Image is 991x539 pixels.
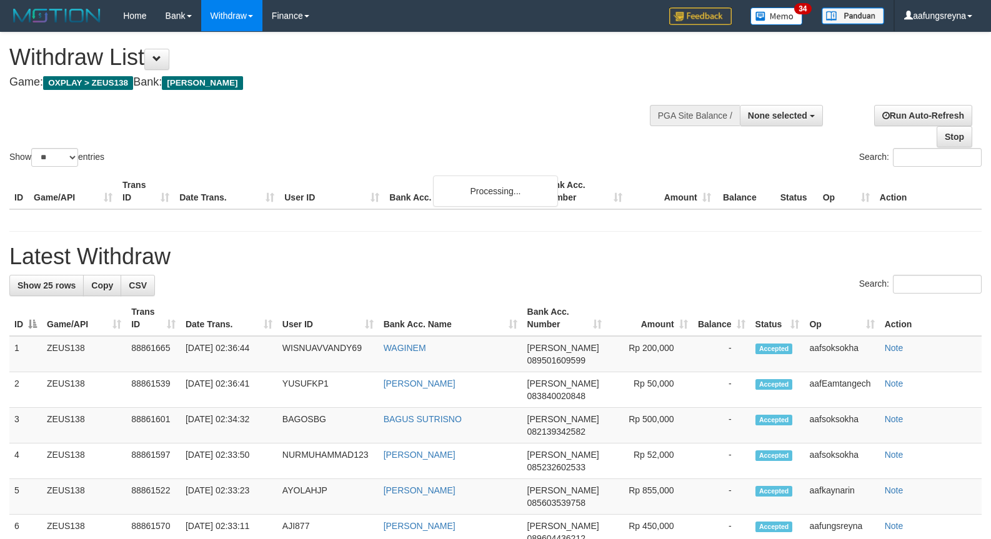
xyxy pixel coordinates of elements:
a: Run Auto-Refresh [874,105,972,126]
td: 88861597 [126,443,181,479]
span: [PERSON_NAME] [162,76,242,90]
th: ID: activate to sort column descending [9,300,42,336]
a: Note [885,343,904,353]
td: ZEUS138 [42,479,126,515]
label: Show entries [9,148,104,167]
a: Show 25 rows [9,275,84,296]
a: [PERSON_NAME] [384,521,456,531]
td: - [693,408,750,443]
td: ZEUS138 [42,443,126,479]
span: [PERSON_NAME] [527,450,599,460]
h1: Latest Withdraw [9,244,982,269]
th: Status: activate to sort column ascending [750,300,805,336]
th: User ID: activate to sort column ascending [277,300,379,336]
td: Rp 200,000 [607,336,692,372]
span: CSV [129,280,147,290]
a: Note [885,378,904,388]
input: Search: [893,275,982,294]
td: 1 [9,336,42,372]
select: Showentries [31,148,78,167]
td: AYOLAHJP [277,479,379,515]
th: User ID [279,174,384,209]
a: Note [885,450,904,460]
a: [PERSON_NAME] [384,378,456,388]
td: [DATE] 02:36:41 [181,372,277,408]
td: 3 [9,408,42,443]
th: Op: activate to sort column ascending [804,300,879,336]
td: BAGOSBG [277,408,379,443]
span: Copy 085232602533 to clipboard [527,462,585,472]
span: [PERSON_NAME] [527,485,599,495]
th: Action [875,174,982,209]
button: None selected [740,105,823,126]
th: Trans ID [117,174,174,209]
th: Trans ID: activate to sort column ascending [126,300,181,336]
td: - [693,372,750,408]
a: Note [885,414,904,424]
th: Status [775,174,818,209]
td: aafkaynarin [804,479,879,515]
img: MOTION_logo.png [9,6,104,25]
span: [PERSON_NAME] [527,414,599,424]
th: Game/API [29,174,117,209]
td: [DATE] 02:34:32 [181,408,277,443]
td: [DATE] 02:33:23 [181,479,277,515]
td: - [693,336,750,372]
th: Balance [716,174,775,209]
td: - [693,479,750,515]
a: BAGUS SUTRISNO [384,414,462,424]
th: Bank Acc. Number: activate to sort column ascending [522,300,607,336]
td: Rp 500,000 [607,408,692,443]
td: ZEUS138 [42,408,126,443]
div: PGA Site Balance / [650,105,740,126]
td: aafsoksokha [804,443,879,479]
td: ZEUS138 [42,336,126,372]
span: [PERSON_NAME] [527,378,599,388]
td: 88861522 [126,479,181,515]
span: Copy [91,280,113,290]
td: 4 [9,443,42,479]
td: aafsoksokha [804,408,879,443]
th: Bank Acc. Name [384,174,538,209]
div: Processing... [433,176,558,207]
td: YUSUFKP1 [277,372,379,408]
th: Game/API: activate to sort column ascending [42,300,126,336]
a: Note [885,485,904,495]
th: Bank Acc. Number [538,174,627,209]
td: 88861539 [126,372,181,408]
span: None selected [748,111,807,121]
th: ID [9,174,29,209]
a: Copy [83,275,121,296]
td: aafEamtangech [804,372,879,408]
span: Copy 082139342582 to clipboard [527,427,585,437]
td: WISNUAVVANDY69 [277,336,379,372]
td: aafsoksokha [804,336,879,372]
span: 34 [794,3,811,14]
label: Search: [859,275,982,294]
td: Rp 50,000 [607,372,692,408]
span: Copy 085603539758 to clipboard [527,498,585,508]
span: Accepted [755,450,793,461]
td: [DATE] 02:33:50 [181,443,277,479]
a: Note [885,521,904,531]
th: Amount: activate to sort column ascending [607,300,692,336]
span: Accepted [755,415,793,425]
th: Op [818,174,875,209]
td: [DATE] 02:36:44 [181,336,277,372]
span: [PERSON_NAME] [527,521,599,531]
h1: Withdraw List [9,45,648,70]
th: Date Trans. [174,174,279,209]
img: Feedback.jpg [669,7,732,25]
span: Copy 083840020848 to clipboard [527,391,585,401]
img: panduan.png [822,7,884,24]
a: Stop [937,126,972,147]
input: Search: [893,148,982,167]
span: Accepted [755,486,793,497]
a: [PERSON_NAME] [384,485,456,495]
span: [PERSON_NAME] [527,343,599,353]
th: Amount [627,174,716,209]
span: Show 25 rows [17,280,76,290]
label: Search: [859,148,982,167]
td: 5 [9,479,42,515]
td: 88861601 [126,408,181,443]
